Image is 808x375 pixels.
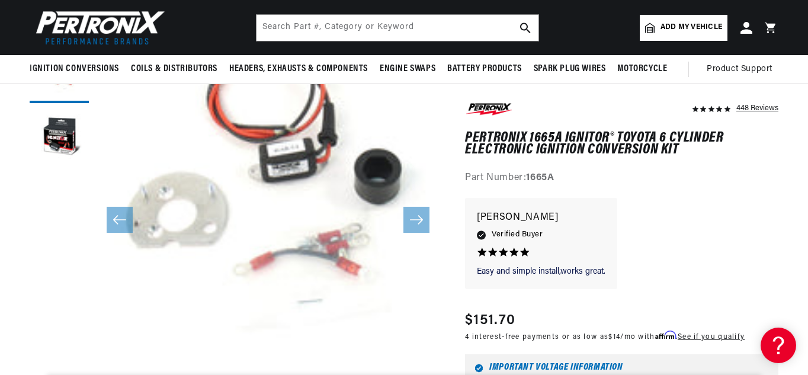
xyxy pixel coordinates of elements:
span: Coils & Distributors [131,63,217,75]
strong: 1665A [526,174,554,183]
button: Load image 2 in gallery view [30,109,89,168]
span: Ignition Conversions [30,63,119,75]
summary: Product Support [707,55,778,84]
summary: Battery Products [441,55,528,83]
img: Pertronix [30,7,166,48]
summary: Coils & Distributors [125,55,223,83]
summary: Headers, Exhausts & Components [223,55,374,83]
button: Slide left [107,207,133,233]
p: 4 interest-free payments or as low as /mo with . [465,332,745,343]
span: Headers, Exhausts & Components [229,63,368,75]
span: Product Support [707,63,772,76]
summary: Motorcycle [611,55,673,83]
span: $151.70 [465,310,515,332]
h1: PerTronix 1665A Ignitor® Toyota 6 cylinder Electronic Ignition Conversion Kit [465,132,778,156]
summary: Ignition Conversions [30,55,125,83]
button: Slide right [403,207,429,233]
span: Verified Buyer [492,229,543,242]
span: Spark Plug Wires [534,63,606,75]
a: Add my vehicle [640,15,727,41]
a: See if you qualify - Learn more about Affirm Financing (opens in modal) [678,334,745,341]
span: Motorcycle [617,63,667,75]
p: Easy and simple install,works great. [477,266,605,278]
span: Add my vehicle [660,22,722,33]
div: 448 Reviews [736,101,778,115]
p: [PERSON_NAME] [477,210,605,226]
span: Engine Swaps [380,63,435,75]
button: search button [512,15,538,41]
div: Part Number: [465,171,778,187]
span: $14 [608,334,620,341]
input: Search Part #, Category or Keyword [256,15,538,41]
summary: Engine Swaps [374,55,441,83]
span: Affirm [655,331,676,340]
h6: Important Voltage Information [474,364,769,373]
span: Battery Products [447,63,522,75]
summary: Spark Plug Wires [528,55,612,83]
